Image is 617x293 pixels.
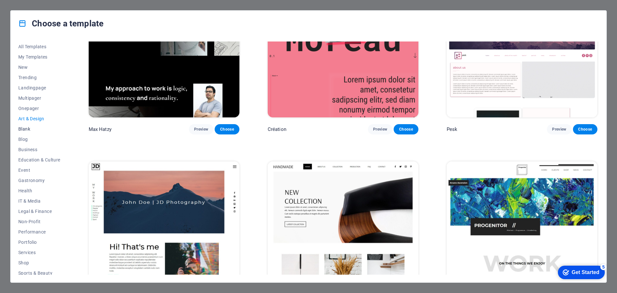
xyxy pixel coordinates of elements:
[573,124,597,134] button: Choose
[18,186,60,196] button: Health
[18,206,60,216] button: Legal & Finance
[220,127,234,132] span: Choose
[18,155,60,165] button: Education & Culture
[18,209,60,214] span: Legal & Finance
[578,127,592,132] span: Choose
[18,103,60,114] button: Onepager
[18,126,60,132] span: Blank
[18,247,60,258] button: Services
[215,124,239,134] button: Choose
[394,124,418,134] button: Choose
[18,134,60,144] button: Blog
[18,270,60,276] span: Sports & Beauty
[368,124,392,134] button: Preview
[447,126,458,133] p: Pesk
[18,96,60,101] span: Multipager
[18,41,60,52] button: All Templates
[18,216,60,227] button: Non-Profit
[18,175,60,186] button: Gastronomy
[18,54,60,60] span: My Templates
[18,157,60,162] span: Education & Culture
[399,127,413,132] span: Choose
[189,124,213,134] button: Preview
[18,62,60,72] button: New
[48,1,54,8] div: 5
[18,52,60,62] button: My Templates
[5,3,52,17] div: Get Started 5 items remaining, 0% complete
[18,18,103,29] h4: Choose a template
[18,188,60,193] span: Health
[18,250,60,255] span: Services
[18,227,60,237] button: Performance
[18,72,60,83] button: Trending
[18,114,60,124] button: Art & Design
[547,124,571,134] button: Preview
[18,237,60,247] button: Portfolio
[18,168,60,173] span: Event
[18,240,60,245] span: Portfolio
[18,165,60,175] button: Event
[18,198,60,204] span: IT & Media
[18,106,60,111] span: Onepager
[18,229,60,234] span: Performance
[18,93,60,103] button: Multipager
[18,260,60,265] span: Shop
[18,178,60,183] span: Gastronomy
[18,268,60,278] button: Sports & Beauty
[18,144,60,155] button: Business
[18,44,60,49] span: All Templates
[373,127,387,132] span: Preview
[18,75,60,80] span: Trending
[18,85,60,90] span: Landingpage
[18,219,60,224] span: Non-Profit
[18,124,60,134] button: Blank
[89,126,112,133] p: Max Hatzy
[552,127,566,132] span: Preview
[18,116,60,121] span: Art & Design
[18,196,60,206] button: IT & Media
[18,137,60,142] span: Blog
[18,65,60,70] span: New
[268,126,286,133] p: Création
[18,147,60,152] span: Business
[18,258,60,268] button: Shop
[18,83,60,93] button: Landingpage
[194,127,208,132] span: Preview
[19,7,47,13] div: Get Started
